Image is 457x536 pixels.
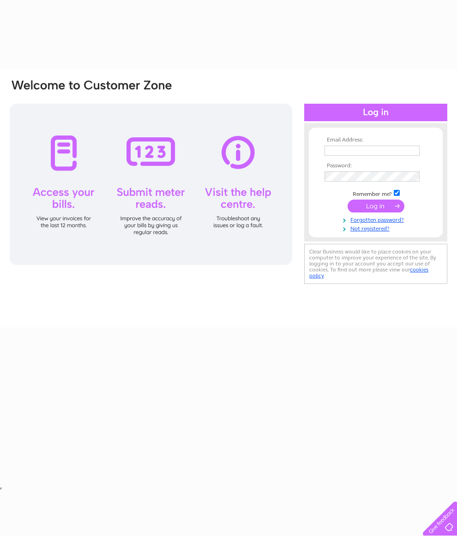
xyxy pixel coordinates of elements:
th: Email Address: [322,137,429,143]
a: Forgotten password? [325,215,429,224]
input: Submit [348,200,404,212]
th: Password: [322,163,429,169]
div: Clear Business would like to place cookies on your computer to improve your experience of the sit... [304,244,447,284]
a: cookies policy [309,266,428,279]
td: Remember me? [322,188,429,198]
a: Not registered? [325,224,429,232]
